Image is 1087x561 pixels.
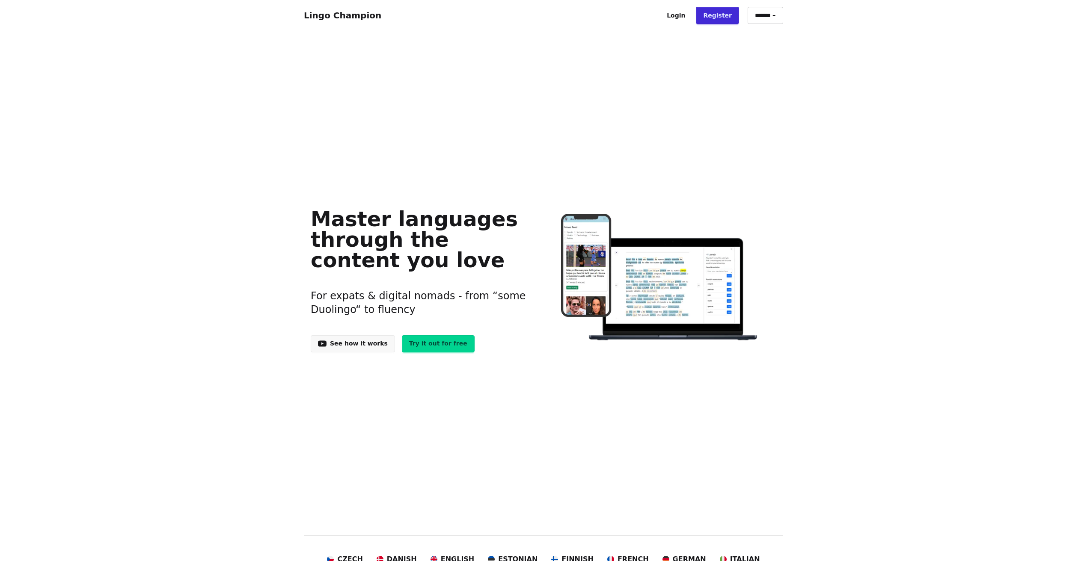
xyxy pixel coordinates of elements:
img: Learn languages online [544,214,776,342]
a: Login [659,7,692,24]
a: See how it works [311,335,395,352]
h1: Master languages through the content you love [311,209,530,270]
a: Lingo Champion [304,10,381,21]
h3: For expats & digital nomads - from “some Duolingo“ to fluency [311,279,530,327]
a: Try it out for free [402,335,475,352]
a: Register [696,7,739,24]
